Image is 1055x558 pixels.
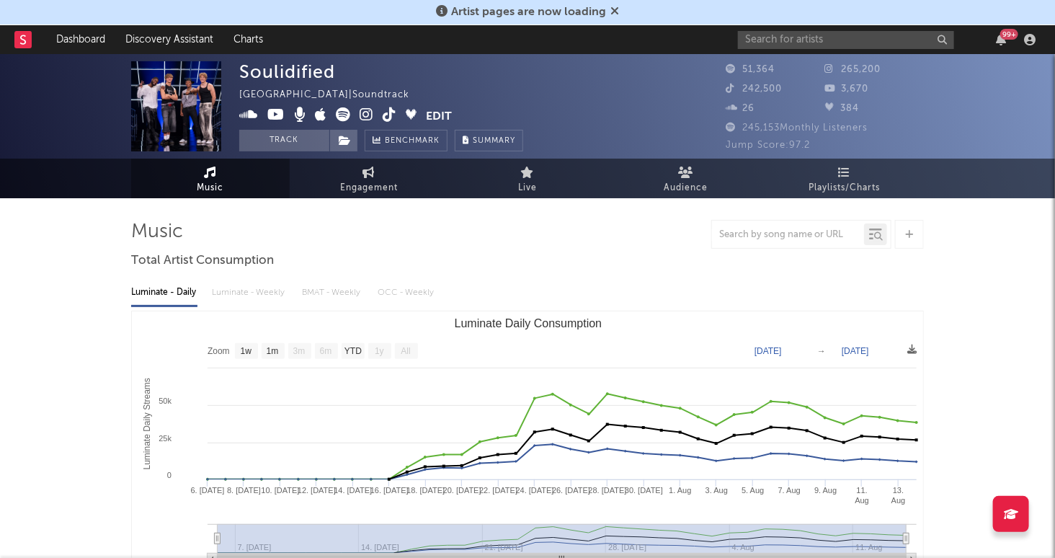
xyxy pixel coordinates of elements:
[455,317,602,329] text: Luminate Daily Consumption
[669,486,691,495] text: 1. Aug
[159,434,172,443] text: 25k
[855,486,870,505] text: 11. Aug
[293,347,306,357] text: 3m
[344,347,362,357] text: YTD
[455,130,523,151] button: Summary
[473,137,515,145] span: Summary
[518,180,537,197] span: Live
[46,25,115,54] a: Dashboard
[365,130,448,151] a: Benchmark
[817,346,826,356] text: →
[479,486,517,495] text: 22. [DATE]
[197,180,224,197] span: Music
[610,6,619,18] span: Dismiss
[809,180,881,197] span: Playlists/Charts
[451,6,606,18] span: Artist pages are now loading
[131,280,197,305] div: Luminate - Daily
[607,159,765,198] a: Audience
[996,34,1006,45] button: 99+
[406,486,445,495] text: 18. [DATE]
[738,31,954,49] input: Search for artists
[239,87,426,104] div: [GEOGRAPHIC_DATA] | Soundtrack
[726,104,754,113] span: 26
[370,486,409,495] text: 16. [DATE]
[191,486,225,495] text: 6. [DATE]
[552,486,590,495] text: 26. [DATE]
[825,65,881,74] span: 265,200
[825,104,860,113] span: 384
[239,61,335,82] div: Soulidified
[1000,29,1018,40] div: 99 +
[267,347,279,357] text: 1m
[625,486,663,495] text: 30. [DATE]
[448,159,607,198] a: Live
[142,378,152,469] text: Luminate Daily Streams
[778,486,801,495] text: 7. Aug
[227,486,261,495] text: 8. [DATE]
[115,25,223,54] a: Discovery Assistant
[239,130,329,151] button: Track
[443,486,481,495] text: 20. [DATE]
[516,486,554,495] text: 24. [DATE]
[754,346,782,356] text: [DATE]
[241,347,252,357] text: 1w
[589,486,627,495] text: 28. [DATE]
[223,25,273,54] a: Charts
[159,397,172,405] text: 50k
[891,486,906,505] text: 13. Aug
[334,486,372,495] text: 14. [DATE]
[842,346,869,356] text: [DATE]
[208,347,230,357] text: Zoom
[131,252,274,270] span: Total Artist Consumption
[375,347,384,357] text: 1y
[320,347,332,357] text: 6m
[664,180,708,197] span: Audience
[261,486,299,495] text: 10. [DATE]
[340,180,398,197] span: Engagement
[385,133,440,150] span: Benchmark
[290,159,448,198] a: Engagement
[765,159,924,198] a: Playlists/Charts
[167,471,172,479] text: 0
[726,65,775,74] span: 51,364
[742,486,764,495] text: 5. Aug
[814,486,837,495] text: 9. Aug
[426,107,452,125] button: Edit
[131,159,290,198] a: Music
[726,84,782,94] span: 242,500
[726,123,868,133] span: 245,153 Monthly Listeners
[825,84,869,94] span: 3,670
[298,486,336,495] text: 12. [DATE]
[401,347,410,357] text: All
[726,141,810,150] span: Jump Score: 97.2
[705,486,728,495] text: 3. Aug
[712,229,864,241] input: Search by song name or URL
